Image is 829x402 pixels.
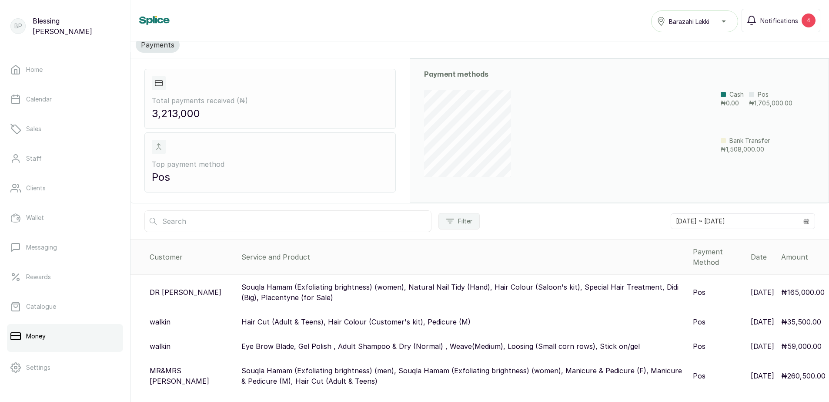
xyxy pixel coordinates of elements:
p: DR [PERSON_NAME] [150,287,221,297]
p: Pos [693,341,705,351]
p: ₦35,500.00 [781,317,821,327]
p: Rewards [26,273,51,281]
a: Wallet [7,206,123,230]
p: Bank Transfer [729,136,770,145]
div: Payment Method [693,247,744,267]
p: walkin [150,317,170,327]
p: Souqla Hamam (Exfoliating brightness) (women), Natural Nail Tidy (Hand), Hair Colour (Saloon's ki... [241,282,686,303]
p: Pos [758,90,769,99]
svg: calendar [803,218,809,224]
a: Staff [7,146,123,171]
div: Customer [150,252,234,262]
p: Home [26,65,43,74]
span: Filter [458,217,472,226]
p: [DATE] [751,317,774,327]
p: ₦1,705,000.00 [749,99,792,108]
p: walkin [150,341,170,351]
p: Sales [26,125,41,133]
input: Select date [671,214,798,229]
span: Notifications [760,16,798,25]
p: BP [14,22,22,30]
p: [DATE] [751,287,774,297]
a: Sales [7,117,123,141]
p: Top payment method [152,159,388,169]
input: Search [144,210,431,232]
p: Settings [26,363,50,372]
p: ₦165,000.00 [781,287,825,297]
p: Catalogue [26,302,56,311]
p: [DATE] [751,371,774,381]
p: Pos [693,317,705,327]
p: ₦1,508,000.00 [721,145,770,154]
p: Blessing [PERSON_NAME] [33,16,120,37]
span: Barazahi Lekki [669,17,709,26]
div: Service and Product [241,252,686,262]
p: Total payments received ( ₦ ) [152,95,388,106]
h2: Payment methods [424,69,815,80]
p: Messaging [26,243,57,252]
p: [DATE] [751,341,774,351]
p: Pos [693,287,705,297]
a: Messaging [7,235,123,260]
p: Pos [152,169,388,185]
p: Money [26,332,46,341]
div: Amount [781,252,826,262]
p: Staff [26,154,42,163]
p: Hair Cut (Adult & Teens), Hair Colour (Customer's kit), Pedicure (M) [241,317,471,327]
a: Catalogue [7,294,123,319]
a: Money [7,324,123,348]
p: 3,213,000 [152,106,388,122]
p: ₦59,000.00 [781,341,822,351]
p: Wallet [26,213,44,222]
p: MR&MRS [PERSON_NAME] [150,365,234,386]
div: 4 [802,14,816,27]
a: Home [7,57,123,82]
button: Notifications4 [742,9,820,32]
p: ₦260,500.00 [781,371,826,381]
a: Settings [7,355,123,380]
button: Filter [438,213,480,230]
p: Eye Brow Blade, Gel Polish , Adult Shampoo & Dry (Normal) , Weave(Medium), Loosing (Small corn ro... [241,341,640,351]
a: Calendar [7,87,123,111]
p: Cash [729,90,744,99]
div: Date [751,252,774,262]
p: Calendar [26,95,52,104]
p: ₦0.00 [721,99,744,108]
p: Pos [693,371,705,381]
a: Clients [7,176,123,200]
button: Payments [136,37,180,53]
a: Rewards [7,265,123,289]
p: Souqla Hamam (Exfoliating brightness) (men), Souqla Hamam (Exfoliating brightness) (women), Manic... [241,365,686,386]
button: Barazahi Lekki [651,10,738,32]
p: Clients [26,184,46,193]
